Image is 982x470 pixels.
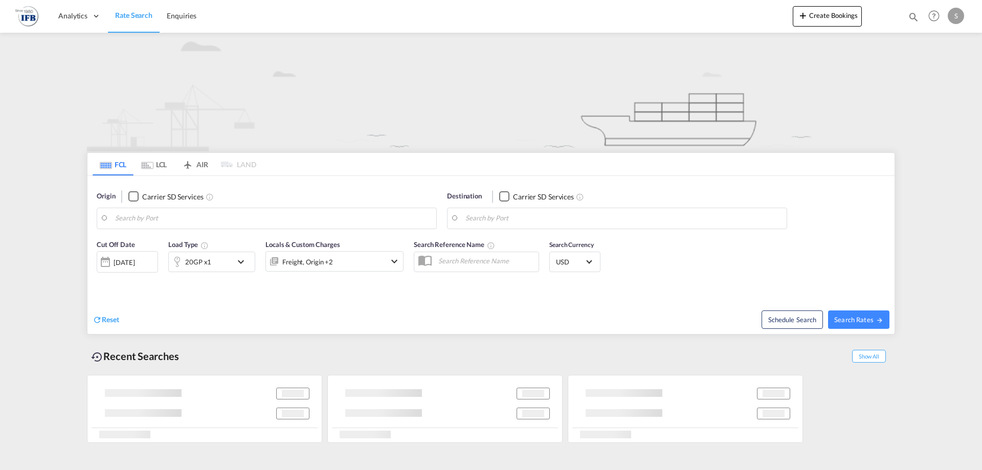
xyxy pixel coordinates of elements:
md-tab-item: AIR [174,153,215,175]
span: Destination [447,191,482,202]
div: icon-magnify [908,11,919,27]
div: Help [925,7,948,26]
md-tab-item: LCL [133,153,174,175]
md-icon: icon-magnify [908,11,919,23]
span: Origin [97,191,115,202]
span: USD [556,257,585,266]
button: Note: By default Schedule search will only considerorigin ports, destination ports and cut off da... [762,310,823,329]
button: Search Ratesicon-arrow-right [828,310,889,329]
span: Search Rates [834,316,883,324]
div: Freight Origin Destination Dock Stuffingicon-chevron-down [265,251,404,272]
md-icon: Your search will be saved by the below given name [487,241,495,250]
md-icon: Unchecked: Search for CY (Container Yard) services for all selected carriers.Checked : Search for... [576,193,584,201]
md-icon: icon-refresh [93,315,102,324]
div: [DATE] [114,258,135,267]
span: Locals & Custom Charges [265,240,340,249]
span: Reset [102,315,119,324]
div: icon-refreshReset [93,315,119,326]
span: Enquiries [167,11,196,20]
div: Freight Origin Destination Dock Stuffing [282,255,333,269]
md-icon: icon-arrow-right [876,317,883,324]
md-icon: icon-airplane [182,159,194,166]
md-checkbox: Checkbox No Ink [128,191,203,202]
input: Search Reference Name [433,253,539,268]
span: Search Reference Name [414,240,495,249]
div: Origin Checkbox No InkUnchecked: Search for CY (Container Yard) services for all selected carrier... [87,176,895,334]
img: new-FCL.png [87,33,895,151]
md-icon: icon-chevron-down [235,256,252,268]
md-icon: icon-plus 400-fg [797,9,809,21]
div: S [948,8,964,24]
span: Cut Off Date [97,240,135,249]
input: Search by Port [465,211,782,226]
input: Search by Port [115,211,431,226]
md-icon: icon-chevron-down [388,255,400,267]
span: Show All [852,350,886,363]
div: Carrier SD Services [142,192,203,202]
span: Search Currency [549,241,594,249]
span: Analytics [58,11,87,21]
button: icon-plus 400-fgCreate Bookings [793,6,862,27]
md-icon: Unchecked: Search for CY (Container Yard) services for all selected carriers.Checked : Search for... [206,193,214,201]
div: Recent Searches [87,345,183,368]
md-icon: icon-backup-restore [91,351,103,363]
md-icon: Select multiple loads to view rates [200,241,209,250]
md-select: Select Currency: $ USDUnited States Dollar [555,254,595,269]
span: Help [925,7,943,25]
div: Carrier SD Services [513,192,574,202]
md-datepicker: Select [97,272,104,285]
span: Load Type [168,240,209,249]
span: Rate Search [115,11,152,19]
md-tab-item: FCL [93,153,133,175]
md-checkbox: Checkbox No Ink [499,191,574,202]
div: 20GP x1icon-chevron-down [168,252,255,272]
md-pagination-wrapper: Use the left and right arrow keys to navigate between tabs [93,153,256,175]
div: 20GP x1 [185,255,211,269]
div: [DATE] [97,251,158,273]
img: de31bbe0256b11eebba44b54815f083d.png [15,5,38,28]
